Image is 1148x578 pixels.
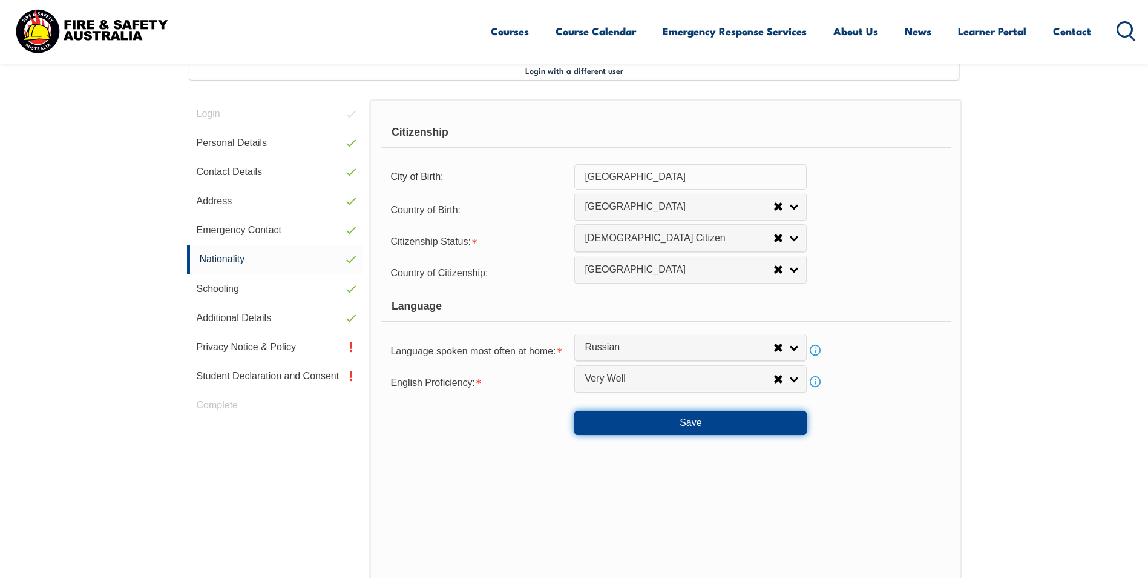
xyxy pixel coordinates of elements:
div: City of Birth: [381,165,574,188]
a: About Us [833,15,878,47]
a: Schooling [187,274,364,304]
span: Country of Birth: [390,205,461,215]
span: [GEOGRAPHIC_DATA] [585,264,773,276]
div: English Proficiency is required. [381,370,574,394]
span: English Proficiency: [390,377,475,388]
span: [DEMOGRAPHIC_DATA] Citizen [585,232,773,245]
a: Contact Details [187,158,364,187]
a: Nationality [187,245,364,274]
div: Language [381,291,950,322]
div: Citizenship Status is required. [381,228,574,253]
span: Citizenship Status: [390,236,471,247]
span: Language spoken most often at home: [390,346,556,356]
a: Additional Details [187,304,364,333]
a: Info [807,342,824,359]
a: Address [187,187,364,216]
a: Course Calendar [556,15,636,47]
a: Emergency Contact [187,216,364,245]
span: [GEOGRAPHIC_DATA] [585,201,773,213]
a: News [905,15,931,47]
a: Student Declaration and Consent [187,362,364,391]
a: Contact [1053,15,1091,47]
a: Personal Details [187,128,364,158]
a: Learner Portal [958,15,1026,47]
a: Emergency Response Services [663,15,807,47]
a: Courses [491,15,529,47]
span: Russian [585,341,773,354]
div: Citizenship [381,118,950,148]
span: Login with a different user [525,65,623,75]
span: Country of Citizenship: [390,268,488,278]
span: Very Well [585,373,773,385]
a: Info [807,373,824,390]
button: Save [574,411,807,435]
a: Privacy Notice & Policy [187,333,364,362]
div: Language spoken most often at home is required. [381,338,574,362]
